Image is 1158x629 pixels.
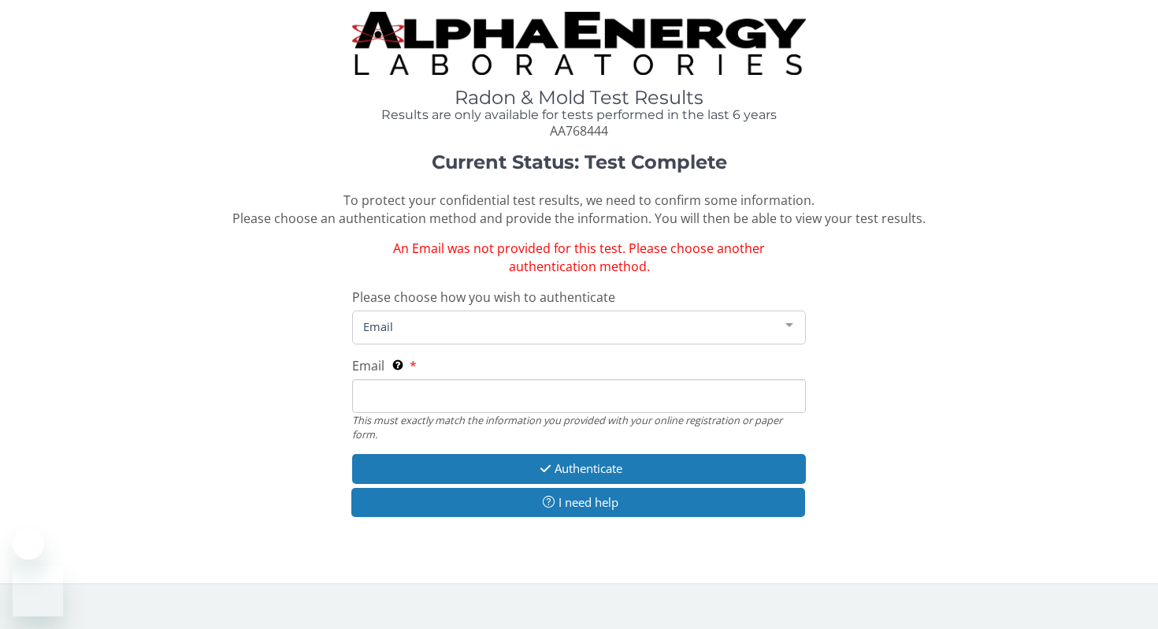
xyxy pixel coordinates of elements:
h4: Results are only available for tests performed in the last 6 years [352,108,806,122]
h1: Radon & Mold Test Results [352,87,806,108]
span: Email [359,318,774,335]
strong: Current Status: Test Complete [432,151,727,173]
button: I need help [351,488,805,517]
span: AA768444 [550,122,608,140]
span: Email [352,357,384,374]
div: This must exactly match the information you provided with your online registration or paper form. [352,413,806,442]
span: Please choose how you wish to authenticate [352,288,615,306]
span: An Email was not provided for this test. Please choose another authentication method. [393,240,765,275]
img: TightCrop.jpg [352,12,806,75]
iframe: Button to launch messaging window [13,566,63,616]
span: To protect your confidential test results, we need to confirm some information. Please choose an ... [232,192,926,227]
iframe: Close message [13,528,44,560]
button: Authenticate [352,454,806,483]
